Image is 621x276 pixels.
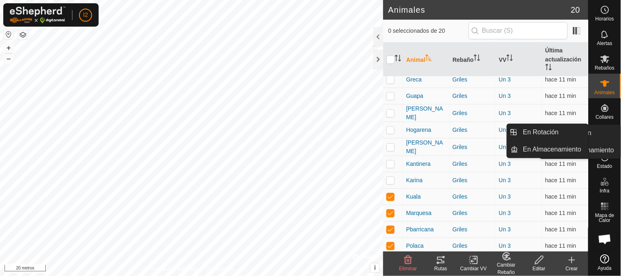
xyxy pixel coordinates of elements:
a: Un 3 [499,210,511,216]
li: En Almacenamiento [507,141,588,158]
font: Rebaño [453,57,474,63]
font: + [7,43,11,52]
button: + [4,43,14,53]
font: Griles [453,110,468,116]
a: En Rotación [518,124,588,140]
font: Un 3 [499,76,511,83]
a: Un 3 [499,226,511,233]
font: Polaca [406,242,424,249]
span: 15 de octubre de 2025, 15:36 [545,226,576,233]
font: Estado [597,163,612,169]
font: Eliminar [399,266,417,271]
font: Greca [406,76,422,83]
font: Griles [453,93,468,99]
span: En Almacenamiento [523,145,581,154]
a: Un 3 [499,144,511,150]
font: Griles [453,193,468,200]
font: Griles [453,76,468,83]
font: Alertas [597,41,612,46]
font: Un 3 [499,242,511,249]
p-sorticon: Activar para ordenar [474,56,480,62]
a: Un 3 [499,127,511,133]
a: Política de Privacidad [149,265,196,273]
font: – [7,54,11,63]
font: Un 3 [499,110,511,116]
font: hace 11 min [545,76,576,83]
font: Infra [600,188,610,194]
font: Pbarricana [406,226,434,233]
font: hace 11 min [545,110,576,116]
font: Editar [533,266,545,271]
font: Kantinera [406,161,431,167]
font: Animal [406,57,425,63]
font: 20 [571,5,580,14]
font: [PERSON_NAME] [406,105,443,120]
p-sorticon: Activar para ordenar [395,56,401,63]
font: I2 [83,11,88,18]
font: Cambiar VV [461,266,487,271]
a: Contáctenos [206,265,234,273]
font: Un 3 [499,177,511,183]
font: Horarios [596,16,614,22]
font: hace 11 min [545,242,576,249]
font: Rebaños [595,65,614,71]
font: Griles [453,210,468,216]
font: Griles [453,144,468,150]
font: Griles [453,127,468,133]
font: Crear [566,266,578,271]
font: Griles [453,161,468,167]
div: Chat abierto [593,227,617,251]
span: 15 de octubre de 2025, 15:36 [545,76,576,83]
font: hace 11 min [545,210,576,216]
a: Ayuda [589,251,621,274]
font: hace 11 min [545,193,576,200]
span: 15 de octubre de 2025, 15:36 [545,193,576,200]
span: 15 de octubre de 2025, 15:35 [545,110,576,116]
font: hace 11 min [545,226,576,233]
font: Collares [596,114,614,120]
font: Marquesa [406,210,431,216]
font: hace 11 min [545,161,576,167]
input: Buscar (S) [469,22,568,39]
span: 15 de octubre de 2025, 15:36 [545,93,576,99]
a: Un 3 [499,93,511,99]
font: Griles [453,226,468,233]
button: Restablecer Mapa [4,29,14,39]
span: 15 de octubre de 2025, 15:36 [545,177,576,183]
span: En Rotación [523,127,559,137]
font: Cambiar Rebaño [497,262,515,275]
img: Logotipo de Gallagher [10,7,65,23]
p-sorticon: Activar para ordenar [506,56,513,62]
font: 0 seleccionados de 20 [388,27,445,34]
p-sorticon: Activar para ordenar [545,65,552,72]
a: Un 3 [499,193,511,200]
button: – [4,54,14,63]
span: 15 de octubre de 2025, 15:36 [545,242,576,249]
font: VV [499,57,507,63]
button: Capas del Mapa [18,30,28,40]
font: hace 11 min [545,177,576,183]
font: Karina [406,177,422,183]
span: 15 de octubre de 2025, 15:36 [545,161,576,167]
font: Griles [453,177,468,183]
font: Rutas [434,266,447,271]
font: Mapa de Calor [595,213,614,223]
font: Animales [595,90,615,95]
font: Hogarena [406,127,431,133]
font: Política de Privacidad [149,266,196,272]
font: Última actualización [545,47,581,63]
font: Contáctenos [206,266,234,272]
a: Un 3 [499,161,511,167]
font: Ayuda [598,265,612,271]
font: i [374,264,376,271]
font: Animales [388,5,425,14]
button: i [370,263,379,272]
a: En Almacenamiento [518,141,588,158]
p-sorticon: Activar para ordenar [425,56,432,62]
